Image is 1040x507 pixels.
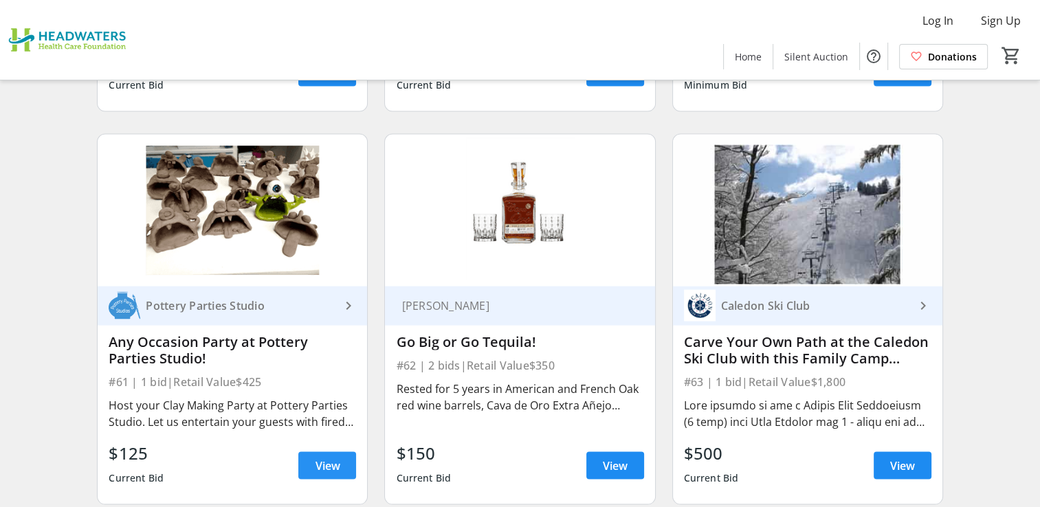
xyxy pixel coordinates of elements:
div: Pottery Parties Studio [140,299,340,313]
a: View [874,59,931,87]
div: Current Bid [109,466,164,491]
mat-icon: keyboard_arrow_right [915,297,931,314]
div: #62 | 2 bids | Retail Value $350 [396,356,643,375]
div: Any Occasion Party at Pottery Parties Studio! [109,334,356,367]
span: Home [735,49,762,64]
a: Donations [899,44,988,69]
span: View [315,458,340,474]
a: View [298,59,356,87]
div: Current Bid [396,73,451,98]
a: View [874,452,931,480]
a: View [586,452,644,480]
img: Any Occasion Party at Pottery Parties Studio! [98,135,367,286]
div: Current Bid [684,466,739,491]
a: View [586,59,644,87]
span: Donations [928,49,977,64]
div: Minimum Bid [684,73,748,98]
div: $500 [684,441,739,466]
a: Silent Auction [773,44,859,69]
div: #61 | 1 bid | Retail Value $425 [109,372,356,392]
div: Current Bid [396,466,451,491]
div: Go Big or Go Tequila! [396,334,643,350]
div: [PERSON_NAME] [396,299,627,313]
span: Silent Auction [784,49,848,64]
a: Pottery Parties Studio Pottery Parties Studio [98,286,367,326]
a: Caledon Ski ClubCaledon Ski Club [673,286,942,326]
span: Sign Up [981,12,1021,29]
button: Help [860,43,887,70]
a: View [298,452,356,480]
span: View [603,458,628,474]
div: Caledon Ski Club [716,299,915,313]
img: Headwaters Health Care Foundation's Logo [8,5,131,74]
div: $125 [109,441,164,466]
button: Sign Up [970,10,1032,32]
img: Pottery Parties Studio [109,290,140,322]
button: Cart [999,43,1024,68]
a: Home [724,44,773,69]
img: Carve Your Own Path at the Caledon Ski Club with this Family Camp Experience! [673,135,942,286]
span: View [890,458,915,474]
div: Lore ipsumdo si ame c Adipis Elit Seddoeiusm (6 temp) inci Utla Etdolor mag 1 - aliqu eni adm 452... [684,397,931,430]
button: Log In [911,10,964,32]
div: $150 [396,441,451,466]
img: Go Big or Go Tequila! [385,135,654,286]
div: Host your Clay Making Party at Pottery Parties Studio. Let us entertain your guests with fired ar... [109,397,356,430]
div: Current Bid [109,73,164,98]
mat-icon: keyboard_arrow_right [340,297,356,314]
img: Caledon Ski Club [684,290,716,322]
div: Carve Your Own Path at the Caledon Ski Club with this Family Camp Experience! [684,334,931,367]
div: Rested for 5 years in American and French Oak red wine barrels, Cava de Oro Extra Añejo Tequila h... [396,381,643,414]
span: Log In [922,12,953,29]
div: #63 | 1 bid | Retail Value $1,800 [684,372,931,392]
